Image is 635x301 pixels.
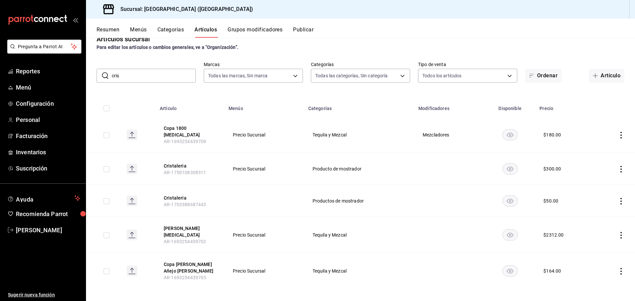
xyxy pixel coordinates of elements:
strong: Para editar los artículos o cambios generales, ve a “Organización”. [97,45,238,50]
span: AR-1693254439709 [164,139,206,144]
div: navigation tabs [97,26,635,38]
span: Reportes [16,67,80,76]
span: Todas las marcas, Sin marca [208,72,268,79]
button: actions [618,232,624,239]
span: Personal [16,115,80,124]
a: Pregunta a Parrot AI [5,48,81,55]
button: actions [618,268,624,275]
button: edit-product-location [164,195,217,201]
span: Todas las categorías, Sin categoría [315,72,388,79]
span: Mezcladores [423,132,476,137]
span: AR-1703388687443 [164,202,206,207]
div: $ 2312.00 [543,232,564,238]
button: actions [618,198,624,205]
button: Publicar [293,26,314,38]
span: Recomienda Parrot [16,209,80,218]
button: Pregunta a Parrot AI [7,40,81,54]
span: [PERSON_NAME] [16,226,80,235]
span: Sugerir nueva función [8,291,80,298]
div: $ 164.00 [543,268,561,274]
button: edit-product-location [164,261,217,274]
th: Artículo [156,96,225,117]
span: Inventarios [16,148,80,157]
th: Precio [535,96,594,117]
input: Buscar artículo [112,69,196,82]
th: Disponible [485,96,535,117]
span: Precio Sucursal [233,167,296,171]
div: $ 300.00 [543,166,561,172]
span: Producto de mostrador [313,167,406,171]
button: Artículos [194,26,217,38]
span: Tequila y Mezcal [313,269,406,273]
th: Categorías [304,96,414,117]
button: availability-product [502,129,518,140]
label: Tipo de venta [418,62,517,67]
button: Artículo [589,69,624,83]
span: Precio Sucursal [233,132,296,137]
button: availability-product [502,163,518,174]
span: Precio Sucursal [233,233,296,237]
h3: Sucursal: [GEOGRAPHIC_DATA] ([GEOGRAPHIC_DATA]) [115,5,253,13]
button: actions [618,166,624,172]
span: Todos los artículos [422,72,462,79]
th: Modificadores [414,96,485,117]
label: Categorías [311,62,410,67]
span: Configuración [16,99,80,108]
span: Precio Sucursal [233,269,296,273]
button: Categorías [157,26,184,38]
span: AR-1693254439702 [164,239,206,244]
div: Artículos sucursal [97,34,150,44]
span: Facturación [16,132,80,140]
button: Ordenar [525,69,562,83]
button: availability-product [502,229,518,241]
button: Resumen [97,26,119,38]
button: availability-product [502,195,518,207]
button: Grupos modificadores [228,26,282,38]
span: AR-1693254439703 [164,275,206,280]
span: Tequila y Mezcal [313,233,406,237]
span: Suscripción [16,164,80,173]
span: Pregunta a Parrot AI [18,43,71,50]
button: edit-product-location [164,225,217,238]
div: $ 180.00 [543,132,561,138]
button: actions [618,132,624,138]
button: availability-product [502,265,518,277]
span: Menú [16,83,80,92]
button: Menús [130,26,147,38]
button: edit-product-location [164,125,217,138]
span: Productos de mostrador [313,199,406,203]
div: $ 50.00 [543,198,558,204]
button: edit-product-location [164,163,217,169]
span: Ayuda [16,194,72,202]
span: AR-1750108308311 [164,170,206,175]
th: Menús [225,96,304,117]
span: Tequila y Mezcal [313,132,406,137]
button: open_drawer_menu [73,17,78,22]
label: Marcas [204,62,303,67]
